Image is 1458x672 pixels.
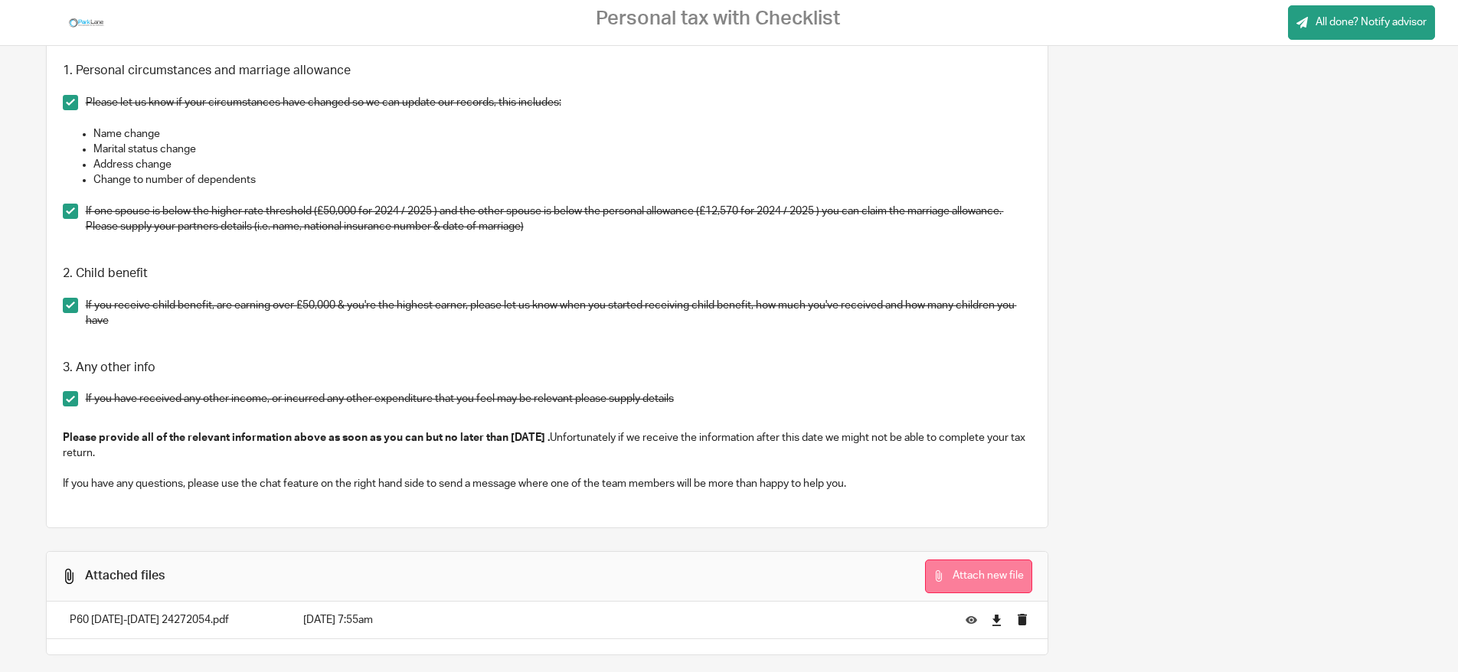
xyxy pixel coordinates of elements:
[991,612,1002,628] a: Download
[63,360,1031,376] h3: 3. Any other info
[1288,5,1435,40] a: All done? Notify advisor
[925,559,1032,594] button: Attach new file
[93,172,1031,188] p: Change to number of dependents
[93,142,1031,157] p: Marital status change
[93,157,1031,172] p: Address change
[596,7,840,31] h2: Personal tax with Checklist
[86,95,1031,110] p: Please let us know if your circumstances have changed so we can update our records, this includes:
[63,63,1031,79] h3: 1. Personal circumstances and marriage allowance
[86,391,1031,406] p: If you have received any other income, or incurred any other expenditure that you feel may be rel...
[63,430,1031,462] p: Unfortunately if we receive the information after this date we might not be able to complete your...
[93,126,1031,142] p: Name change
[86,204,1031,235] p: If one spouse is below the higher rate threshold (£50,000 for 2024 / 2025 ) and the other spouse ...
[63,266,1031,282] h3: 2. Child benefit
[1316,15,1427,30] span: All done? Notify advisor
[63,432,550,443] strong: Please provide all of the relevant information above as soon as you can but no later than [DATE] .
[86,298,1031,329] p: If you receive child benefit, are earning over £50,000 & you're the highest earner, please let us...
[85,568,165,584] div: Attached files
[70,612,273,628] p: P60 [DATE]-[DATE] 24272054.pdf
[67,11,106,34] img: Park-Lane_9(72).jpg
[303,612,943,628] p: [DATE] 7:55am
[63,476,1031,491] p: If you have any questions, please use the chat feature on the right hand side to send a message w...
